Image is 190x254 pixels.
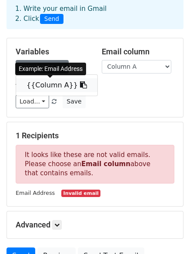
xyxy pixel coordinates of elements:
h5: Variables [16,47,89,57]
small: Invalid email [61,190,100,197]
strong: Email column [81,160,130,168]
a: Load... [16,95,49,108]
a: {{Column A}} [16,78,97,92]
iframe: Chat Widget [147,212,190,254]
button: Save [63,95,85,108]
h5: Advanced [16,220,174,230]
p: It looks like these are not valid emails. Please choose an above that contains emails. [16,145,174,184]
h5: Email column [102,47,175,57]
h5: 1 Recipients [16,131,174,140]
div: Example: Email Address [15,63,86,75]
span: Send [40,14,63,24]
div: 1. Write your email in Gmail 2. Click [9,4,181,24]
small: Email Address [16,190,55,196]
